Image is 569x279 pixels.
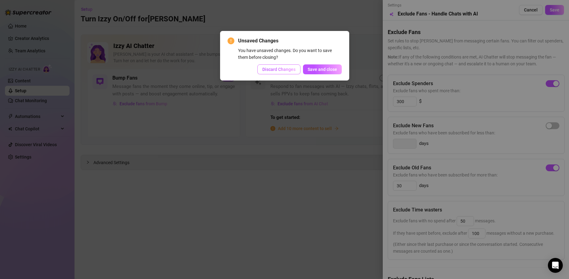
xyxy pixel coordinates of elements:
[308,67,337,72] span: Save and close
[262,67,296,72] span: Discard Changes
[238,37,342,45] span: Unsaved Changes
[238,47,342,61] div: You have unsaved changes. Do you want to save them before closing?
[257,64,300,74] button: Discard Changes
[548,258,563,273] div: Open Intercom Messenger
[303,64,342,74] button: Save and close
[228,37,234,44] span: exclamation-circle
